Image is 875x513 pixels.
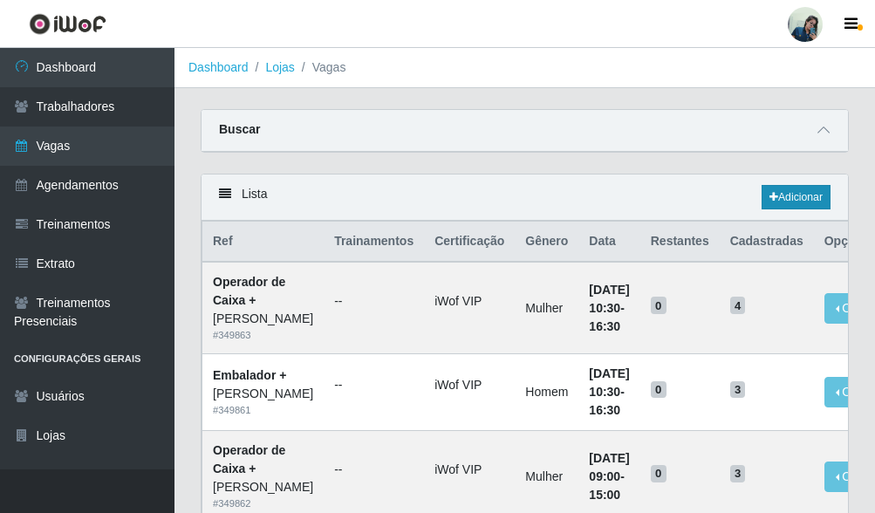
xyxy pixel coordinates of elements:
td: Homem [515,354,578,431]
li: iWof VIP [434,461,504,479]
strong: - [589,283,629,333]
strong: Embalador + [213,368,286,382]
li: iWof VIP [434,376,504,394]
div: # 349863 [213,328,313,343]
span: 4 [730,297,746,314]
th: Cadastradas [720,222,814,263]
th: Ref [202,222,325,263]
strong: - [589,366,629,417]
strong: Operador de Caixa + [213,443,285,475]
strong: Operador de Caixa + [213,275,285,307]
th: Gênero [515,222,578,263]
th: Trainamentos [324,222,424,263]
time: 15:00 [589,488,620,502]
time: [DATE] 10:30 [589,366,629,399]
img: CoreUI Logo [29,13,106,35]
span: 3 [730,381,746,399]
div: [PERSON_NAME] [213,478,313,496]
td: Mulher [515,262,578,353]
strong: - [589,451,629,502]
ul: -- [334,292,414,311]
span: 0 [651,381,667,399]
div: # 349861 [213,403,313,418]
time: 16:30 [589,319,620,333]
li: Vagas [295,58,346,77]
th: Restantes [640,222,720,263]
div: [PERSON_NAME] [213,310,313,328]
time: 16:30 [589,403,620,417]
a: Adicionar [762,185,831,209]
time: [DATE] 09:00 [589,451,629,483]
span: 0 [651,297,667,314]
time: [DATE] 10:30 [589,283,629,315]
div: [PERSON_NAME] [213,385,313,403]
a: Lojas [265,60,294,74]
th: Data [578,222,639,263]
nav: breadcrumb [174,48,875,88]
li: iWof VIP [434,292,504,311]
div: # 349862 [213,496,313,511]
th: Certificação [424,222,515,263]
span: 0 [651,465,667,482]
ul: -- [334,461,414,479]
a: Dashboard [188,60,249,74]
div: Lista [202,174,848,221]
ul: -- [334,376,414,394]
strong: Buscar [219,122,260,136]
span: 3 [730,465,746,482]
